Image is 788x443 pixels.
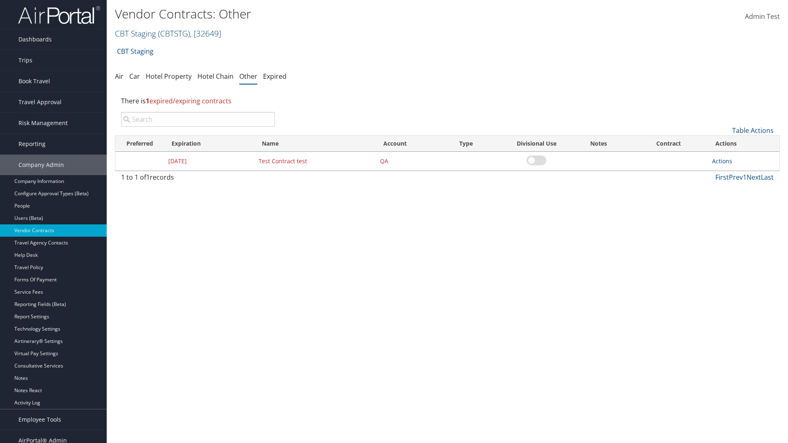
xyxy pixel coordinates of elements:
span: Admin Test [745,12,780,21]
a: Actions [712,157,732,165]
th: Preferred: activate to sort column ascending [115,136,164,152]
span: Reporting [18,134,46,154]
a: Air [115,72,124,81]
span: Travel Approval [18,92,62,112]
th: Actions [708,136,779,152]
img: airportal-logo.png [18,5,100,25]
a: Other [239,72,257,81]
span: Risk Management [18,113,68,133]
td: QA [376,152,452,171]
span: Company Admin [18,155,64,175]
th: Divisional Use: activate to sort column ascending [504,136,569,152]
th: Name: activate to sort column ascending [254,136,376,152]
a: 1 [743,173,747,182]
a: First [715,173,729,182]
input: Search [121,112,275,127]
th: Notes: activate to sort column ascending [569,136,629,152]
a: Next [747,173,761,182]
span: Trips [18,50,32,71]
span: expired/expiring contracts [146,96,231,105]
th: Account: activate to sort column ascending [376,136,452,152]
h1: Vendor Contracts: Other [115,5,558,23]
span: Book Travel [18,71,50,91]
td: Test Contract test [254,152,376,171]
a: Table Actions [732,126,774,135]
strong: 1 [146,96,149,105]
a: Prev [729,173,743,182]
div: 1 to 1 of records [121,172,275,186]
a: Last [761,173,774,182]
span: ( CBTSTG ) [158,28,190,39]
th: Contract: activate to sort column ascending [629,136,708,152]
a: Admin Test [745,4,780,30]
span: Dashboards [18,29,52,50]
a: Car [129,72,140,81]
div: There is [115,90,780,112]
a: Expired [263,72,286,81]
a: CBT Staging [115,28,221,39]
span: , [ 32649 ] [190,28,221,39]
a: Hotel Chain [197,72,234,81]
th: Type: activate to sort column ascending [452,136,504,152]
span: 1 [146,173,150,182]
td: [DATE] [164,152,254,171]
a: Hotel Property [146,72,192,81]
span: Employee Tools [18,409,61,430]
th: Expiration: activate to sort column descending [164,136,254,152]
a: CBT Staging [117,43,153,59]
